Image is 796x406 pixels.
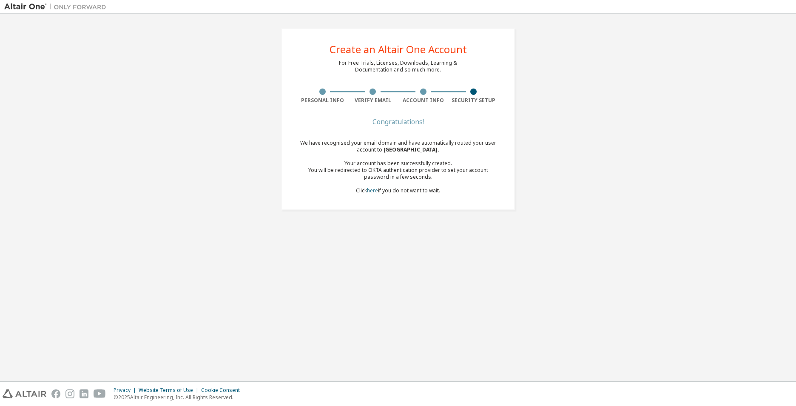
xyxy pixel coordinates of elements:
[80,389,88,398] img: linkedin.svg
[330,44,467,54] div: Create an Altair One Account
[339,60,457,73] div: For Free Trials, Licenses, Downloads, Learning & Documentation and so much more.
[367,187,378,194] a: here
[297,119,499,124] div: Congratulations!
[114,394,245,401] p: © 2025 Altair Engineering, Inc. All Rights Reserved.
[297,167,499,180] div: You will be redirected to OKTA authentication provider to set your account password in a few seco...
[4,3,111,11] img: Altair One
[297,160,499,167] div: Your account has been successfully created.
[384,146,439,153] span: [GEOGRAPHIC_DATA] .
[114,387,139,394] div: Privacy
[139,387,201,394] div: Website Terms of Use
[201,387,245,394] div: Cookie Consent
[297,140,499,194] div: We have recognised your email domain and have automatically routed your user account to Click if ...
[297,97,348,104] div: Personal Info
[398,97,449,104] div: Account Info
[51,389,60,398] img: facebook.svg
[65,389,74,398] img: instagram.svg
[3,389,46,398] img: altair_logo.svg
[449,97,499,104] div: Security Setup
[348,97,398,104] div: Verify Email
[94,389,106,398] img: youtube.svg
